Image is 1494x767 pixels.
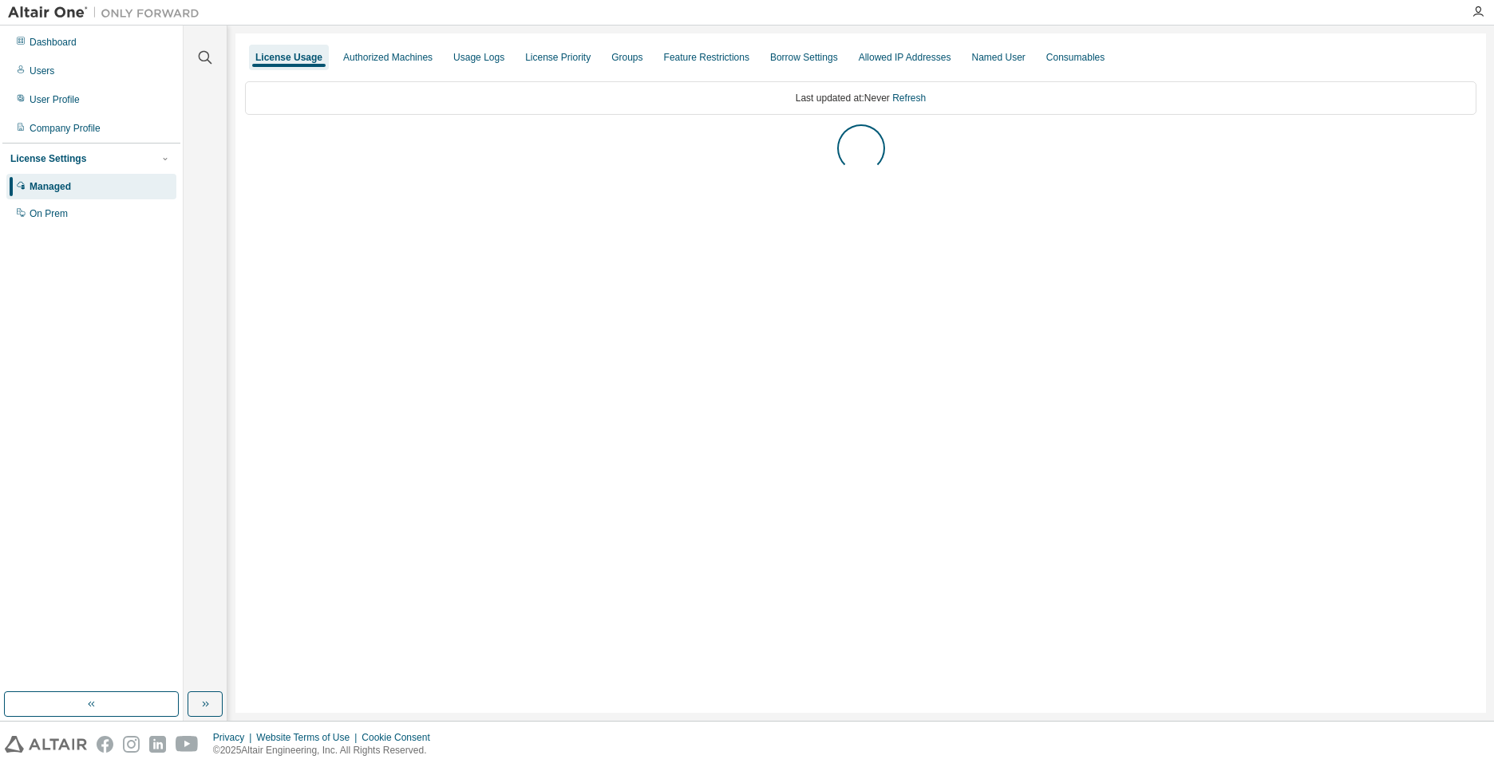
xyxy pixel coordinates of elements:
[30,65,54,77] div: Users
[5,736,87,753] img: altair_logo.svg
[30,93,80,106] div: User Profile
[611,51,642,64] div: Groups
[664,51,749,64] div: Feature Restrictions
[255,51,322,64] div: License Usage
[362,731,439,744] div: Cookie Consent
[892,92,926,104] a: Refresh
[859,51,951,64] div: Allowed IP Addresses
[1046,51,1105,64] div: Consumables
[97,736,113,753] img: facebook.svg
[525,51,591,64] div: License Priority
[10,152,86,165] div: License Settings
[256,731,362,744] div: Website Terms of Use
[30,207,68,220] div: On Prem
[245,81,1476,115] div: Last updated at: Never
[343,51,433,64] div: Authorized Machines
[123,736,140,753] img: instagram.svg
[30,36,77,49] div: Dashboard
[213,731,256,744] div: Privacy
[8,5,207,21] img: Altair One
[213,744,440,757] p: © 2025 Altair Engineering, Inc. All Rights Reserved.
[30,180,71,193] div: Managed
[770,51,838,64] div: Borrow Settings
[971,51,1025,64] div: Named User
[176,736,199,753] img: youtube.svg
[453,51,504,64] div: Usage Logs
[149,736,166,753] img: linkedin.svg
[30,122,101,135] div: Company Profile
